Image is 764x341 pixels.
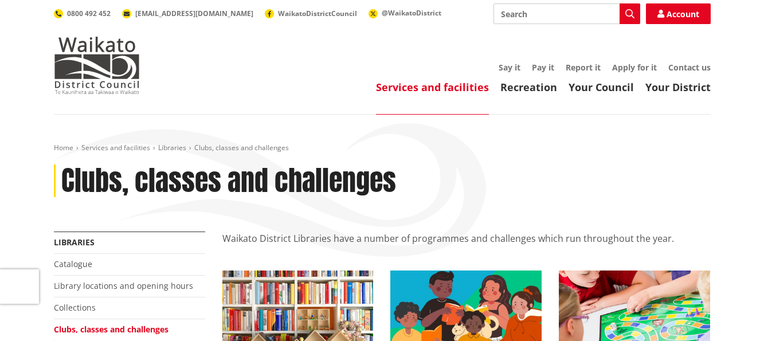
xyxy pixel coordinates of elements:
[646,3,711,24] a: Account
[67,9,111,18] span: 0800 492 452
[499,62,520,73] a: Say it
[122,9,253,18] a: [EMAIL_ADDRESS][DOMAIN_NAME]
[54,237,95,248] a: Libraries
[668,62,711,73] a: Contact us
[54,302,96,313] a: Collections
[382,8,441,18] span: @WaikatoDistrict
[265,9,357,18] a: WaikatoDistrictCouncil
[376,80,489,94] a: Services and facilities
[612,62,657,73] a: Apply for it
[54,143,711,153] nav: breadcrumb
[532,62,554,73] a: Pay it
[54,9,111,18] a: 0800 492 452
[54,143,73,152] a: Home
[493,3,640,24] input: Search input
[54,37,140,94] img: Waikato District Council - Te Kaunihera aa Takiwaa o Waikato
[645,80,711,94] a: Your District
[566,62,601,73] a: Report it
[54,280,193,291] a: Library locations and opening hours
[158,143,186,152] a: Libraries
[369,8,441,18] a: @WaikatoDistrict
[54,324,169,335] a: Clubs, classes and challenges
[194,143,289,152] span: Clubs, classes and challenges
[222,232,711,259] p: Waikato District Libraries have a number of programmes and challenges which run throughout the year.
[135,9,253,18] span: [EMAIL_ADDRESS][DOMAIN_NAME]
[500,80,557,94] a: Recreation
[278,9,357,18] span: WaikatoDistrictCouncil
[61,164,396,198] h1: Clubs, classes and challenges
[54,258,92,269] a: Catalogue
[81,143,150,152] a: Services and facilities
[569,80,634,94] a: Your Council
